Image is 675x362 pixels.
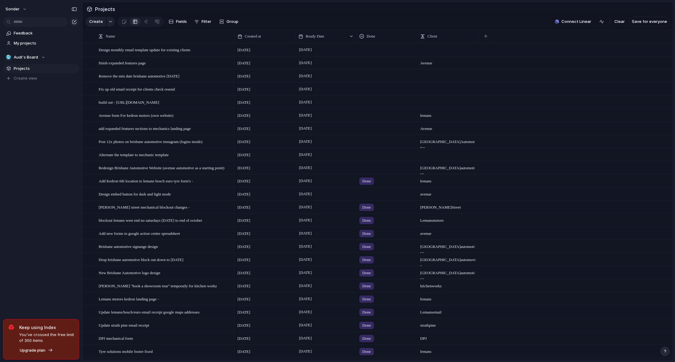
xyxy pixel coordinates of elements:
span: DPJ [418,332,478,342]
span: Done [362,335,371,342]
button: Filter [192,17,214,27]
a: Projects [3,64,79,73]
span: Projects [94,4,116,15]
span: Remove the min date brisbane automotive [DATE] [99,72,179,79]
button: Create [86,17,106,27]
span: Fields [176,19,187,25]
span: Clear [614,19,625,25]
span: [DATE] [297,269,313,276]
span: Done [362,217,371,224]
span: Done [362,204,371,210]
span: [DATE] [297,190,313,198]
span: Connect Linear [561,19,591,25]
span: Lemans email [418,306,478,315]
span: Ready Date [306,33,324,39]
span: lemans [418,175,478,184]
span: Drop brisbane automotive block out down to [DATE] [99,256,183,263]
span: Done [362,244,371,250]
button: Connect Linear [552,17,594,26]
span: [DATE] [237,126,250,132]
button: Clear [612,17,627,27]
span: Filter [202,19,211,25]
span: [DATE] [237,257,250,263]
span: Brisbane automotive signange design [99,243,158,250]
span: [DATE] [237,322,250,328]
span: [DATE] [297,321,313,329]
button: Create view [3,74,79,83]
span: Done [362,178,371,184]
span: Design monthly email template update for existing clients [99,46,190,53]
span: [DATE] [237,99,250,106]
span: kitchen workz [418,280,478,289]
span: Done [362,231,371,237]
span: [DATE] [237,73,250,79]
span: [DATE] [237,335,250,342]
span: [DATE] [297,72,313,80]
span: Fix up old email receipt for clients check resend [99,85,175,92]
span: [DATE] [297,151,313,158]
span: DPJ mechanical form [99,335,133,342]
span: [DATE] [297,335,313,342]
span: Create [89,19,103,25]
a: Feedback [3,29,79,38]
span: Created at [245,33,261,39]
span: [DATE] [297,112,313,119]
span: [DATE] [237,217,250,224]
span: build out - [URL][DOMAIN_NAME] [99,99,159,106]
span: [GEOGRAPHIC_DATA] automotive [418,240,478,256]
span: [DATE] [297,308,313,316]
span: [DATE] [237,152,250,158]
span: [PERSON_NAME] street mechanical blockout changes - [99,203,190,210]
span: [DATE] [237,86,250,92]
span: [DATE] [237,283,250,289]
span: Done [362,309,371,315]
span: Keep using Index [19,324,74,331]
span: [DATE] [297,230,313,237]
span: [DATE] [297,256,313,263]
span: Add Kedron 6th location to lemans bosch euro tyre form's - [99,177,193,184]
span: Upgrade plan [20,347,45,353]
span: [DATE] [237,47,250,53]
span: [DATE] [237,165,250,171]
span: finish expanded features page [99,59,146,66]
span: [DATE] [297,99,313,106]
span: add expanded features sections to mechanics landing page [99,125,191,132]
button: Fields [166,17,189,27]
span: [GEOGRAPHIC_DATA] automovie [418,253,478,269]
span: Design embed button for dark and light mode [99,190,171,197]
span: [PERSON_NAME] Street [418,201,478,210]
span: Feedback [14,30,77,36]
span: Tyre solutions mobile footer fixed [99,348,153,355]
span: blockout lemans west end no saturdays [DATE] to end of october [99,217,202,224]
div: 🥶 [5,54,12,60]
span: [DATE] [237,349,250,355]
span: [DATE] [237,231,250,237]
span: [DATE] [237,309,250,315]
span: lemans [418,293,478,302]
span: Avenue form For kedron motors (own website) [99,112,173,119]
span: Group [227,19,238,25]
span: Create view [14,75,37,81]
span: Update lemans/bosch/euro email receipt google maps addresses [99,308,199,315]
span: [DATE] [237,178,250,184]
span: Done [362,283,371,289]
a: My projects [3,39,79,48]
span: avenue [418,188,478,197]
span: Lemans motors kedron landing page - [99,295,159,302]
span: [DATE] [297,85,313,93]
span: Projects [14,66,77,72]
span: You've crossed the free limit of 300 items [19,332,74,344]
span: [DATE] [237,113,250,119]
span: [DATE] [237,296,250,302]
span: [DATE] [237,139,250,145]
span: [GEOGRAPHIC_DATA] automotive [418,162,478,177]
span: lemans [418,345,478,355]
button: Save for everyone [629,17,670,27]
span: sonder [5,6,19,12]
span: [DATE] [297,282,313,289]
button: sonder [3,4,30,14]
span: Done [362,296,371,302]
span: [DATE] [297,203,313,211]
span: Avenue [418,57,478,66]
span: [DATE] [237,60,250,66]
